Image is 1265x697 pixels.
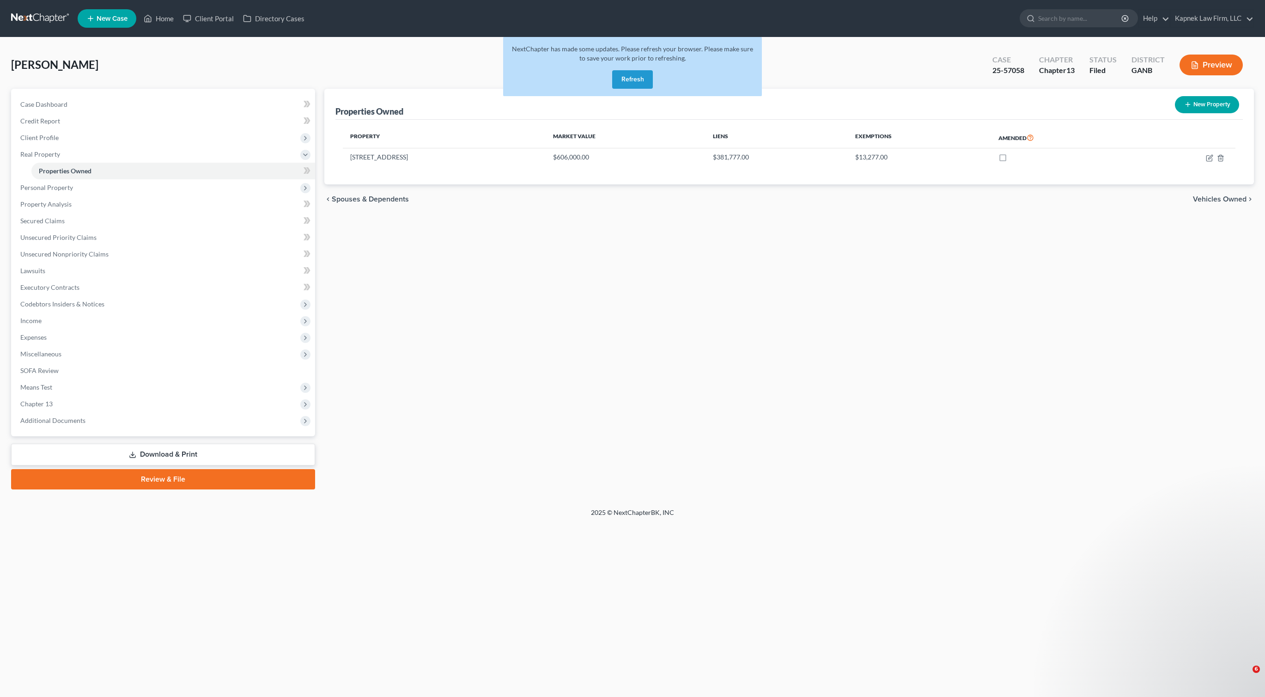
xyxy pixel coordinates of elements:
[343,127,546,148] th: Property
[705,148,848,166] td: $381,777.00
[20,200,72,208] span: Property Analysis
[20,383,52,391] span: Means Test
[20,367,59,374] span: SOFA Review
[324,196,332,203] i: chevron_left
[612,70,653,89] button: Refresh
[546,127,706,148] th: Market Value
[1089,65,1117,76] div: Filed
[20,317,42,324] span: Income
[343,148,546,166] td: [STREET_ADDRESS]
[1193,196,1254,203] button: Vehicles Owned chevron_right
[992,65,1024,76] div: 25-57058
[1180,55,1243,75] button: Preview
[20,250,109,258] span: Unsecured Nonpriority Claims
[139,10,178,27] a: Home
[13,362,315,379] a: SOFA Review
[39,167,91,175] span: Properties Owned
[20,400,53,408] span: Chapter 13
[20,183,73,191] span: Personal Property
[1039,65,1075,76] div: Chapter
[335,106,403,117] div: Properties Owned
[20,267,45,275] span: Lawsuits
[1138,10,1169,27] a: Help
[546,148,706,166] td: $606,000.00
[20,233,97,241] span: Unsecured Priority Claims
[20,333,47,341] span: Expenses
[13,229,315,246] a: Unsecured Priority Claims
[1253,666,1260,673] span: 6
[13,213,315,229] a: Secured Claims
[848,127,991,148] th: Exemptions
[20,350,61,358] span: Miscellaneous
[13,263,315,279] a: Lawsuits
[178,10,238,27] a: Client Portal
[13,96,315,113] a: Case Dashboard
[11,469,315,489] a: Review & File
[332,196,409,203] span: Spouses & Dependents
[1038,10,1123,27] input: Search by name...
[705,127,848,148] th: Liens
[1193,196,1247,203] span: Vehicles Owned
[1089,55,1117,65] div: Status
[1175,96,1239,113] button: New Property
[238,10,309,27] a: Directory Cases
[1131,55,1165,65] div: District
[11,58,98,71] span: [PERSON_NAME]
[31,163,315,179] a: Properties Owned
[848,148,991,166] td: $13,277.00
[20,117,60,125] span: Credit Report
[20,134,59,141] span: Client Profile
[991,127,1132,148] th: Amended
[20,217,65,225] span: Secured Claims
[324,196,409,203] button: chevron_left Spouses & Dependents
[97,15,128,22] span: New Case
[1247,196,1254,203] i: chevron_right
[1234,666,1256,688] iframe: Intercom live chat
[1039,55,1075,65] div: Chapter
[20,100,67,108] span: Case Dashboard
[1131,65,1165,76] div: GANB
[13,196,315,213] a: Property Analysis
[20,150,60,158] span: Real Property
[20,300,104,308] span: Codebtors Insiders & Notices
[512,45,753,62] span: NextChapter has made some updates. Please refresh your browser. Please make sure to save your wor...
[1066,66,1075,74] span: 13
[20,416,85,424] span: Additional Documents
[1170,10,1253,27] a: Kapnek Law Firm, LLC
[992,55,1024,65] div: Case
[11,444,315,465] a: Download & Print
[20,283,79,291] span: Executory Contracts
[369,508,896,525] div: 2025 © NextChapterBK, INC
[13,279,315,296] a: Executory Contracts
[13,246,315,263] a: Unsecured Nonpriority Claims
[13,113,315,129] a: Credit Report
